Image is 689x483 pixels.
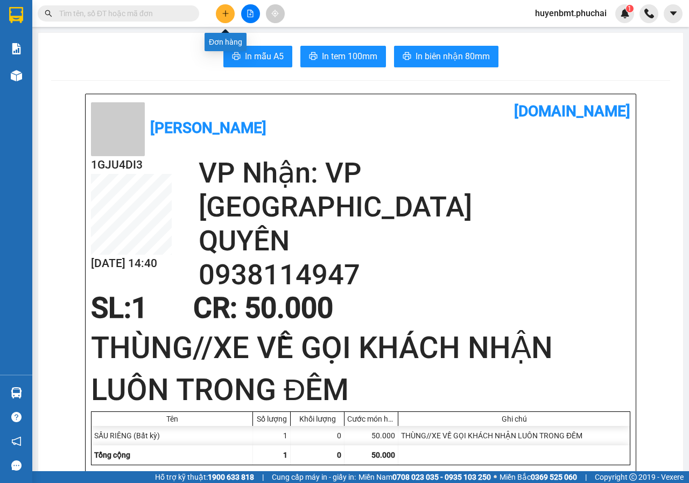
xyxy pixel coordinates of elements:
div: THÙNG//XE VỀ GỌI KHÁCH NHẬN LUÔN TRONG ĐÊM [398,426,630,445]
span: In mẫu A5 [245,50,284,63]
div: Cước món hàng [347,415,395,423]
img: warehouse-icon [11,70,22,81]
span: message [11,460,22,471]
button: file-add [241,4,260,23]
div: Đơn hàng [205,33,247,51]
span: In tem 100mm [322,50,377,63]
b: [DOMAIN_NAME] [514,102,630,120]
span: Tổng cộng [94,451,130,459]
span: printer [403,52,411,62]
span: | [262,471,264,483]
h1: THÙNG//XE VỀ GỌI KHÁCH NHẬN LUÔN TRONG ĐÊM [91,327,630,411]
h2: QUYÊN [199,224,630,258]
div: 1 [253,426,291,445]
span: notification [11,436,22,446]
span: printer [232,52,241,62]
span: caret-down [669,9,678,18]
h2: 1GJU4DI3 [91,156,172,174]
span: 1 [131,291,147,325]
button: plus [216,4,235,23]
button: caret-down [664,4,683,23]
h2: VP Nhận: VP [GEOGRAPHIC_DATA] [199,156,630,224]
div: SẦU RIÊNG (Bất kỳ) [92,426,253,445]
strong: 0708 023 035 - 0935 103 250 [392,473,491,481]
sup: 1 [626,5,634,12]
strong: 1900 633 818 [208,473,254,481]
span: Miền Bắc [500,471,577,483]
span: huyenbmt.phuchai [526,6,615,20]
span: Hỗ trợ kỹ thuật: [155,471,254,483]
span: In biên nhận 80mm [416,50,490,63]
div: 50.000 [344,426,398,445]
button: printerIn biên nhận 80mm [394,46,498,67]
span: SL: [91,291,131,325]
span: 0 [337,451,341,459]
span: printer [309,52,318,62]
input: Tìm tên, số ĐT hoặc mã đơn [59,8,186,19]
h2: [DATE] 14:40 [91,255,172,272]
button: printerIn tem 100mm [300,46,386,67]
span: ⚪️ [494,475,497,479]
span: 50.000 [371,451,395,459]
span: search [45,10,52,17]
span: copyright [629,473,637,481]
img: logo-vxr [9,7,23,23]
img: warehouse-icon [11,387,22,398]
span: question-circle [11,412,22,422]
div: Khối lượng [293,415,341,423]
strong: 0369 525 060 [531,473,577,481]
button: aim [266,4,285,23]
button: printerIn mẫu A5 [223,46,292,67]
img: phone-icon [644,9,654,18]
span: 1 [628,5,631,12]
span: 1 [283,451,287,459]
span: | [585,471,587,483]
h2: 0938114947 [199,258,630,292]
div: Tên [94,415,250,423]
b: [PERSON_NAME] [150,119,266,137]
div: 0 [291,426,344,445]
img: solution-icon [11,43,22,54]
span: Cung cấp máy in - giấy in: [272,471,356,483]
span: aim [271,10,279,17]
img: icon-new-feature [620,9,630,18]
span: file-add [247,10,254,17]
div: Ghi chú [401,415,627,423]
div: Số lượng [256,415,287,423]
span: CR : 50.000 [193,291,333,325]
span: plus [222,10,229,17]
span: Miền Nam [358,471,491,483]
